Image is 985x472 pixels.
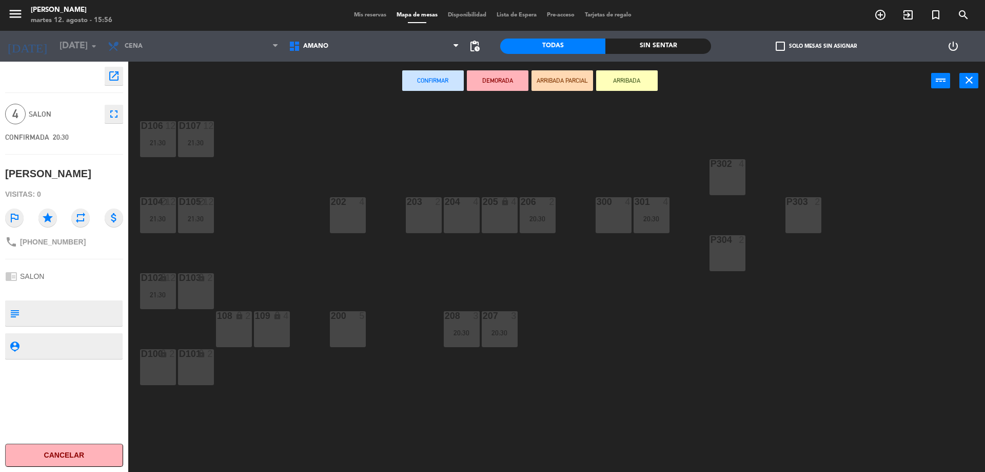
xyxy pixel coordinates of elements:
span: Mis reservas [349,12,391,18]
span: Cena [125,43,143,50]
button: open_in_new [105,67,123,85]
i: star [38,209,57,227]
div: D101 [179,349,180,358]
div: 4 [359,197,365,206]
i: block [197,197,206,206]
div: 4 [739,159,745,168]
div: 21:30 [178,215,214,222]
div: 2 [549,197,555,206]
div: D106 [141,121,142,130]
button: fullscreen [105,105,123,123]
span: SALON [29,108,100,120]
div: 2 [207,349,213,358]
button: Confirmar [402,70,464,91]
div: 21:30 [178,139,214,146]
button: menu [8,6,23,25]
i: menu [8,6,23,22]
span: 4 [5,104,26,124]
div: 2 [815,197,821,206]
div: 12 [165,197,175,206]
div: 2 [245,311,251,320]
i: open_in_new [108,70,120,82]
div: 2 [207,273,213,282]
div: D100 [141,349,142,358]
div: 4 [663,197,669,206]
i: phone [5,236,17,248]
i: power_input [935,74,947,86]
div: 12 [203,197,213,206]
div: 12 [203,121,213,130]
button: ARRIBADA PARCIAL [531,70,593,91]
div: 20:30 [520,215,556,222]
div: 4 [283,311,289,320]
i: attach_money [105,209,123,227]
i: lock [197,349,206,358]
i: outlined_flag [5,209,24,227]
div: Visitas: 0 [5,185,123,203]
div: Sin sentar [605,39,711,54]
span: [PHONE_NUMBER] [20,238,86,246]
button: close [959,73,978,88]
div: martes 12. agosto - 15:56 [31,15,112,26]
label: Solo mesas sin asignar [776,42,857,51]
i: person_pin [9,341,20,352]
div: 109 [255,311,255,320]
div: 12 [165,273,175,282]
div: 200 [331,311,331,320]
div: 202 [331,197,331,206]
div: 20:30 [634,215,669,222]
button: power_input [931,73,950,88]
div: D102 [141,273,142,282]
div: 20:30 [482,329,518,336]
span: Lista de Espera [491,12,542,18]
button: DEMORADA [467,70,528,91]
i: lock [235,311,244,320]
i: lock [197,273,206,282]
div: 4 [473,197,479,206]
i: subject [9,308,20,319]
i: arrow_drop_down [88,40,100,52]
div: Todas [500,39,605,54]
div: 3 [511,311,517,320]
div: 2 [739,235,745,244]
i: block [159,197,168,206]
div: D105 [179,197,180,206]
span: Tarjetas de regalo [580,12,637,18]
i: search [957,9,970,21]
div: 4 [625,197,631,206]
i: power_settings_new [947,40,959,52]
i: repeat [71,209,90,227]
span: Disponibilidad [443,12,491,18]
i: lock [159,273,168,282]
div: D107 [179,121,180,130]
div: 21:30 [140,291,176,298]
div: 5 [359,311,365,320]
div: 2 [169,349,175,358]
span: Mapa de mesas [391,12,443,18]
div: [PERSON_NAME] [5,165,91,182]
i: lock [273,311,282,320]
span: 20:30 [53,133,69,141]
div: 3 [473,311,479,320]
i: fullscreen [108,108,120,120]
div: 20:30 [444,329,480,336]
div: 21:30 [140,139,176,146]
span: CONFIRMADA [5,133,49,141]
span: SALON [20,272,44,280]
div: 12 [165,121,175,130]
button: ARRIBADA [596,70,658,91]
div: 2 [435,197,441,206]
i: lock [159,349,168,358]
i: close [963,74,975,86]
div: D104 [141,197,142,206]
